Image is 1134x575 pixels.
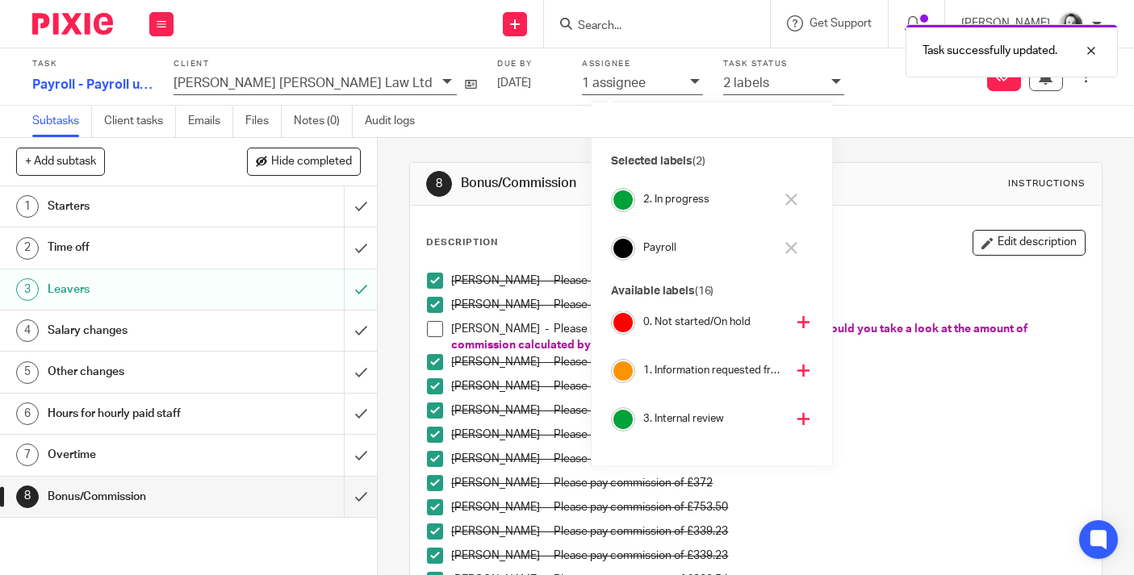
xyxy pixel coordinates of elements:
p: 1 assignee [582,76,646,90]
p: [PERSON_NAME] - Please pay commission of £108 [451,451,1085,467]
button: Hide completed [247,148,361,175]
h4: 3. Internal review [643,411,785,427]
h1: Bonus/Commission [48,485,235,509]
a: Notes (0) [294,106,353,137]
p: [PERSON_NAME] - Please pay £500 staff case referral commission net [451,273,1085,289]
div: 3 [16,278,39,301]
img: T1JH8BBNX-UMG48CW64-d2649b4fbe26-512.png [1058,11,1084,37]
p: [PERSON_NAME] - Please pay commission of £339.23 [451,523,1085,540]
p: [PERSON_NAME] - Please pay commission of £339.23 [451,548,1085,564]
span: (2) [693,156,705,167]
p: Selected labels [611,153,813,170]
p: [PERSON_NAME] - Please pay commission of £155.50 [451,402,1085,419]
h1: Starters [48,194,235,219]
h1: Bonus/Commission [461,175,790,192]
div: 8 [16,485,39,508]
div: 1 [16,195,39,218]
div: 2 [16,237,39,260]
h4: 0. Not started/On hold [643,315,785,330]
div: 7 [16,444,39,466]
span: Hide completed [271,156,352,169]
h1: Time off [48,235,235,260]
p: [PERSON_NAME] - Please pay commission of £187.50 [451,427,1085,443]
div: Instructions [1008,177,1086,190]
p: Description [426,236,498,249]
p: [PERSON_NAME] [PERSON_NAME] Law Ltd [174,76,433,90]
a: Emails [188,106,233,137]
h1: Hours for hourly paid staff [48,402,235,426]
a: Audit logs [365,106,427,137]
h1: Other changes [48,360,235,384]
p: Task successfully updated. [923,43,1057,59]
p: [PERSON_NAME] - Please pay £2200 staff case referral commission net - [451,321,1085,354]
p: [PERSON_NAME] - Please pay commission of £753.50 [451,499,1085,515]
h4: 1. Information requested from client [643,363,785,378]
a: Client tasks [104,106,176,137]
h1: Leavers [48,277,235,302]
p: [PERSON_NAME] - Please pay commission of £298 [451,378,1085,394]
p: [PERSON_NAME] - Please pay commission of £386 [451,354,1085,370]
h1: Salary changes [48,319,235,343]
img: Pixie [32,13,113,35]
label: Task [32,59,153,69]
button: + Add subtask [16,148,105,175]
span: [DATE] [497,77,531,89]
p: [PERSON_NAME] - Please pay commission of £372 [451,475,1085,491]
div: 8 [426,171,452,197]
label: Due by [497,59,562,69]
h1: Overtime [48,443,235,467]
a: Files [245,106,282,137]
label: Client [174,59,477,69]
button: Edit description [973,230,1086,256]
p: [PERSON_NAME] - Please pay £600 staff case referral commission net [451,297,1085,313]
p: Available labels [611,283,813,300]
a: Subtasks [32,106,92,137]
p: 2 labels [723,76,769,90]
div: 6 [16,402,39,425]
h4: Payroll [643,240,774,256]
h4: 2. In progress [643,192,774,207]
div: 4 [16,319,39,342]
span: (16) [695,285,713,297]
div: 5 [16,361,39,384]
